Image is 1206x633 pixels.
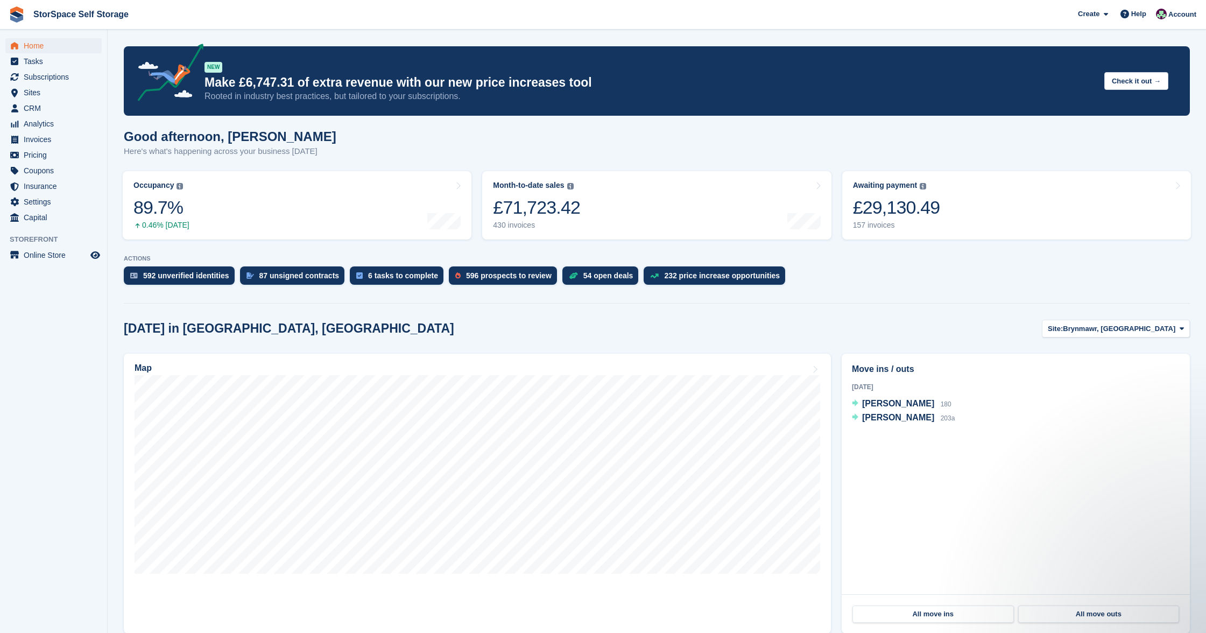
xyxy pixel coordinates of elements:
span: Analytics [24,116,88,131]
img: Ross Hadlington [1156,9,1167,19]
span: Brynmawr, [GEOGRAPHIC_DATA] [1063,323,1175,334]
span: Settings [24,194,88,209]
img: icon-info-grey-7440780725fd019a000dd9b08b2336e03edf1995a4989e88bcd33f0948082b44.svg [177,183,183,189]
div: Month-to-date sales [493,181,564,190]
a: menu [5,132,102,147]
a: menu [5,85,102,100]
span: Subscriptions [24,69,88,85]
div: [DATE] [852,382,1180,392]
button: Site: Brynmawr, [GEOGRAPHIC_DATA] [1042,320,1190,337]
span: CRM [24,101,88,116]
a: menu [5,147,102,163]
a: Preview store [89,249,102,262]
div: NEW [204,62,222,73]
a: Awaiting payment £29,130.49 157 invoices [842,171,1191,240]
div: 596 prospects to review [466,271,552,280]
a: [PERSON_NAME] 180 [852,397,951,411]
img: deal-1b604bf984904fb50ccaf53a9ad4b4a5d6e5aea283cecdc64d6e3604feb123c2.svg [569,272,578,279]
span: Insurance [24,179,88,194]
img: task-75834270c22a3079a89374b754ae025e5fb1db73e45f91037f5363f120a921f8.svg [356,272,363,279]
a: menu [5,38,102,53]
a: menu [5,116,102,131]
img: icon-info-grey-7440780725fd019a000dd9b08b2336e03edf1995a4989e88bcd33f0948082b44.svg [567,183,574,189]
div: 54 open deals [583,271,633,280]
div: 87 unsigned contracts [259,271,340,280]
img: price_increase_opportunities-93ffe204e8149a01c8c9dc8f82e8f89637d9d84a8eef4429ea346261dce0b2c0.svg [650,273,659,278]
div: 89.7% [133,196,189,219]
a: 6 tasks to complete [350,266,449,290]
span: 180 [941,400,951,408]
p: Here's what's happening across your business [DATE] [124,145,336,158]
a: menu [5,248,102,263]
div: Occupancy [133,181,174,190]
a: menu [5,210,102,225]
h2: Move ins / outs [852,363,1180,376]
span: [PERSON_NAME] [862,413,934,422]
a: 232 price increase opportunities [644,266,791,290]
h2: Map [135,363,152,373]
span: Help [1131,9,1146,19]
a: All move ins [852,606,1014,623]
img: price-adjustments-announcement-icon-8257ccfd72463d97f412b2fc003d46551f7dbcb40ab6d574587a9cd5c0d94... [129,44,204,105]
div: 0.46% [DATE] [133,221,189,230]
span: Capital [24,210,88,225]
span: Account [1168,9,1196,20]
a: All move outs [1018,606,1180,623]
div: Awaiting payment [853,181,918,190]
span: Storefront [10,234,107,245]
a: 592 unverified identities [124,266,240,290]
span: Home [24,38,88,53]
span: Sites [24,85,88,100]
a: [PERSON_NAME] 203a [852,411,955,425]
span: [PERSON_NAME] [862,399,934,408]
span: 203a [941,414,955,422]
div: 6 tasks to complete [368,271,438,280]
img: icon-info-grey-7440780725fd019a000dd9b08b2336e03edf1995a4989e88bcd33f0948082b44.svg [920,183,926,189]
div: 232 price increase opportunities [664,271,780,280]
span: Create [1078,9,1099,19]
a: 87 unsigned contracts [240,266,350,290]
a: Month-to-date sales £71,723.42 430 invoices [482,171,831,240]
span: Site: [1048,323,1063,334]
span: Pricing [24,147,88,163]
div: 430 invoices [493,221,580,230]
img: stora-icon-8386f47178a22dfd0bd8f6a31ec36ba5ce8667c1dd55bd0f319d3a0aa187defe.svg [9,6,25,23]
div: 157 invoices [853,221,940,230]
div: 592 unverified identities [143,271,229,280]
img: verify_identity-adf6edd0f0f0b5bbfe63781bf79b02c33cf7c696d77639b501bdc392416b5a36.svg [130,272,138,279]
p: Make £6,747.31 of extra revenue with our new price increases tool [204,75,1096,90]
div: £29,130.49 [853,196,940,219]
a: StorSpace Self Storage [29,5,133,23]
p: ACTIONS [124,255,1190,262]
img: prospect-51fa495bee0391a8d652442698ab0144808aea92771e9ea1ae160a38d050c398.svg [455,272,461,279]
p: Rooted in industry best practices, but tailored to your subscriptions. [204,90,1096,102]
a: menu [5,101,102,116]
a: 596 prospects to review [449,266,562,290]
h1: Good afternoon, [PERSON_NAME] [124,129,336,144]
a: Occupancy 89.7% 0.46% [DATE] [123,171,471,240]
span: Tasks [24,54,88,69]
h2: [DATE] in [GEOGRAPHIC_DATA], [GEOGRAPHIC_DATA] [124,321,454,336]
a: menu [5,179,102,194]
span: Invoices [24,132,88,147]
span: Online Store [24,248,88,263]
a: menu [5,194,102,209]
button: Check it out → [1104,72,1168,90]
a: menu [5,69,102,85]
a: 54 open deals [562,266,644,290]
span: Coupons [24,163,88,178]
a: menu [5,163,102,178]
img: contract_signature_icon-13c848040528278c33f63329250d36e43548de30e8caae1d1a13099fd9432cc5.svg [246,272,254,279]
div: £71,723.42 [493,196,580,219]
a: menu [5,54,102,69]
